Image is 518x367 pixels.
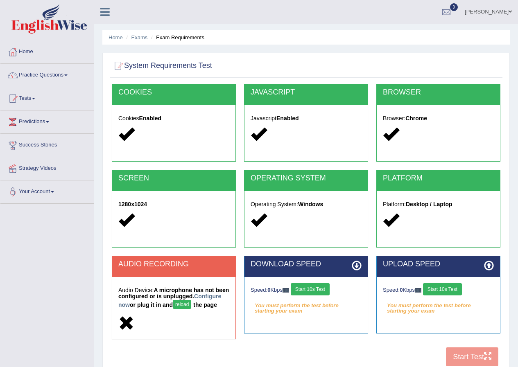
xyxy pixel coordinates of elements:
[0,110,94,131] a: Predictions
[0,64,94,84] a: Practice Questions
[118,287,229,308] strong: A microphone has not been configured or is unplugged. or plug it in and the page
[118,115,229,122] h5: Cookies
[109,34,123,41] a: Home
[173,300,191,309] button: reload
[406,201,452,207] strong: Desktop / Laptop
[405,115,427,122] strong: Chrome
[383,88,494,97] h2: BROWSER
[251,174,362,182] h2: OPERATING SYSTEM
[383,115,494,122] h5: Browser:
[139,115,161,122] strong: Enabled
[251,260,362,268] h2: DOWNLOAD SPEED
[251,283,362,297] div: Speed: Kbps
[383,299,494,312] em: You must perform the test before starting your exam
[131,34,148,41] a: Exams
[118,174,229,182] h2: SCREEN
[0,134,94,154] a: Success Stories
[0,87,94,108] a: Tests
[276,115,299,122] strong: Enabled
[118,201,147,207] strong: 1280x1024
[118,293,221,308] a: Configure now
[383,174,494,182] h2: PLATFORM
[149,34,204,41] li: Exam Requirements
[383,201,494,207] h5: Platform:
[450,3,458,11] span: 9
[0,180,94,201] a: Your Account
[251,201,362,207] h5: Operating System:
[291,283,330,295] button: Start 10s Test
[251,88,362,97] h2: JAVASCRIPT
[0,41,94,61] a: Home
[283,288,289,293] img: ajax-loader-fb-connection.gif
[383,283,494,297] div: Speed: Kbps
[251,115,362,122] h5: Javascript
[383,260,494,268] h2: UPLOAD SPEED
[0,157,94,178] a: Strategy Videos
[251,299,362,312] em: You must perform the test before starting your exam
[118,88,229,97] h2: COOKIES
[423,283,462,295] button: Start 10s Test
[298,201,323,207] strong: Windows
[118,287,229,311] h5: Audio Device:
[267,287,270,293] strong: 0
[400,287,403,293] strong: 0
[415,288,421,293] img: ajax-loader-fb-connection.gif
[112,60,212,72] h2: System Requirements Test
[118,260,229,268] h2: AUDIO RECORDING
